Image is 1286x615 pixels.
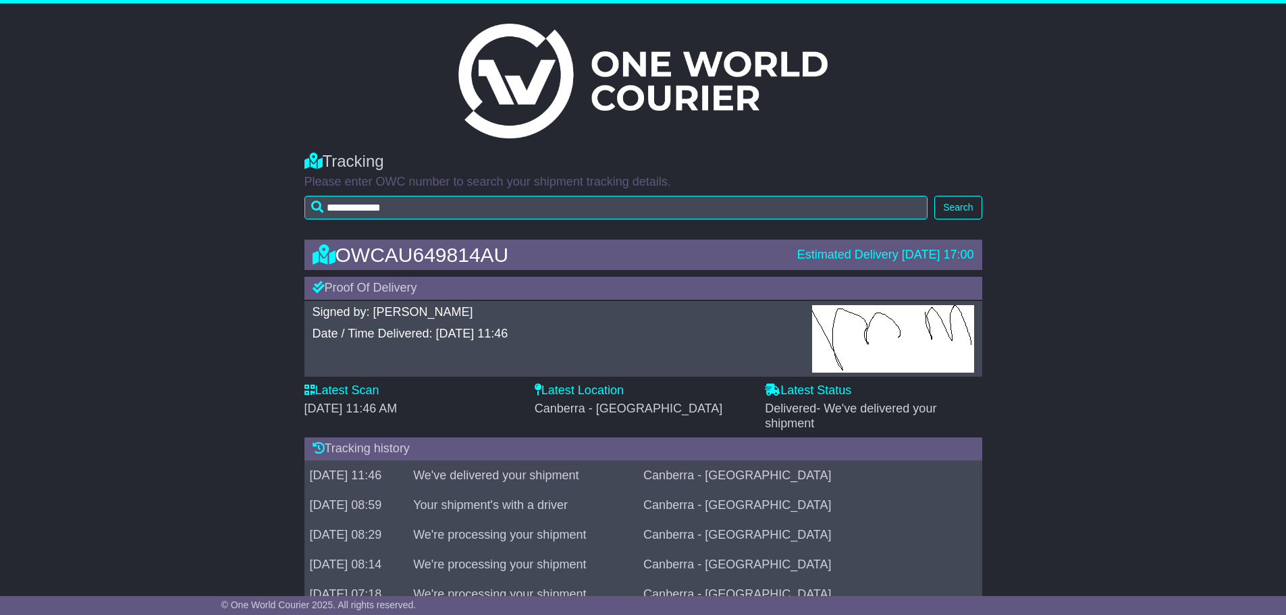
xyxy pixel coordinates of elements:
[304,490,408,520] td: [DATE] 08:59
[306,244,791,266] div: OWCAU649814AU
[535,402,722,415] span: Canberra - [GEOGRAPHIC_DATA]
[765,402,936,430] span: - We've delivered your shipment
[535,383,624,398] label: Latest Location
[304,277,982,300] div: Proof Of Delivery
[408,490,638,520] td: Your shipment's with a driver
[304,520,408,550] td: [DATE] 08:29
[304,402,398,415] span: [DATE] 11:46 AM
[638,550,982,579] td: Canberra - [GEOGRAPHIC_DATA]
[313,327,799,342] div: Date / Time Delivered: [DATE] 11:46
[304,437,982,460] div: Tracking history
[638,460,982,490] td: Canberra - [GEOGRAPHIC_DATA]
[304,579,408,609] td: [DATE] 07:18
[304,383,379,398] label: Latest Scan
[797,248,974,263] div: Estimated Delivery [DATE] 17:00
[408,579,638,609] td: We're processing your shipment
[638,490,982,520] td: Canberra - [GEOGRAPHIC_DATA]
[934,196,982,219] button: Search
[313,305,799,320] div: Signed by: [PERSON_NAME]
[638,579,982,609] td: Canberra - [GEOGRAPHIC_DATA]
[812,305,974,373] img: GetPodImagePublic
[304,460,408,490] td: [DATE] 11:46
[408,550,638,579] td: We're processing your shipment
[458,24,827,138] img: Light
[408,520,638,550] td: We're processing your shipment
[765,402,936,430] span: Delivered
[638,520,982,550] td: Canberra - [GEOGRAPHIC_DATA]
[408,460,638,490] td: We've delivered your shipment
[304,152,982,171] div: Tracking
[221,599,417,610] span: © One World Courier 2025. All rights reserved.
[765,383,851,398] label: Latest Status
[304,175,982,190] p: Please enter OWC number to search your shipment tracking details.
[304,550,408,579] td: [DATE] 08:14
